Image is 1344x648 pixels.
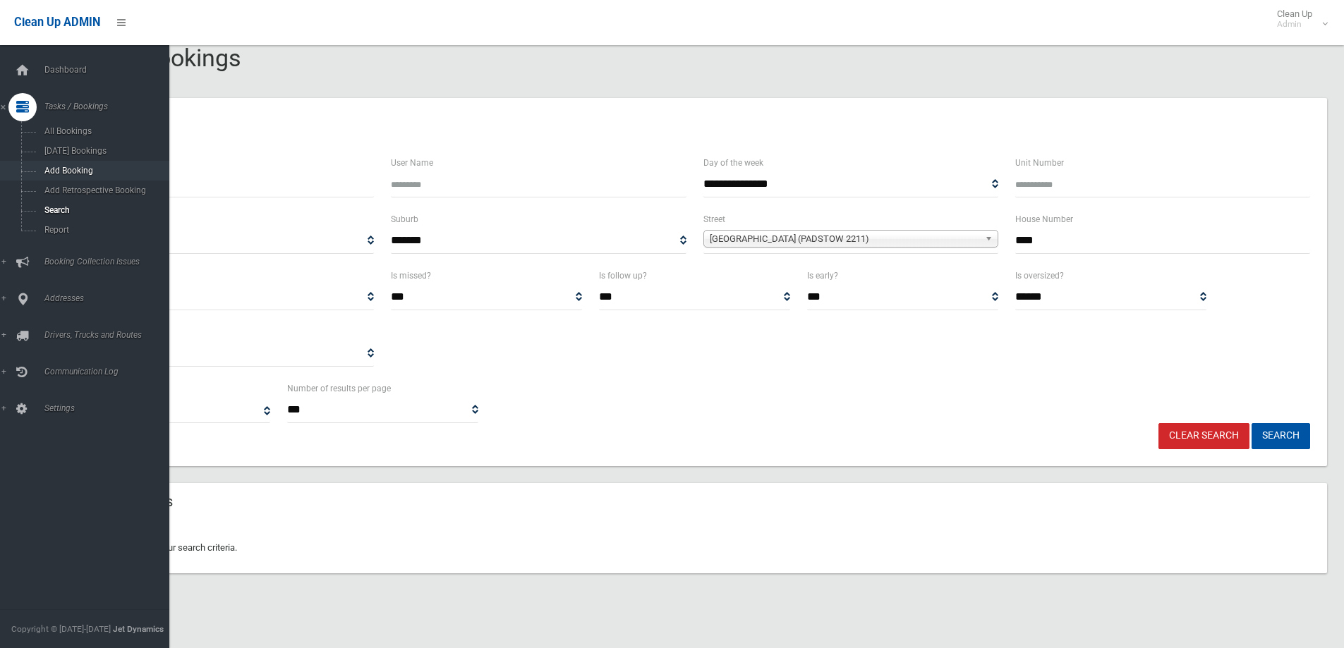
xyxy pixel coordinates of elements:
[710,231,979,247] span: [GEOGRAPHIC_DATA] (PADSTOW 2211)
[599,268,647,283] label: Is follow up?
[40,102,180,111] span: Tasks / Bookings
[40,205,168,215] span: Search
[1015,268,1064,283] label: Is oversized?
[40,146,168,156] span: [DATE] Bookings
[1252,423,1310,449] button: Search
[703,155,763,171] label: Day of the week
[11,624,111,634] span: Copyright © [DATE]-[DATE]
[40,403,180,413] span: Settings
[113,624,164,634] strong: Jet Dynamics
[40,293,180,303] span: Addresses
[391,155,433,171] label: User Name
[391,268,431,283] label: Is missed?
[40,367,180,377] span: Communication Log
[1270,8,1326,30] span: Clean Up
[40,126,168,136] span: All Bookings
[40,225,168,235] span: Report
[1015,212,1073,227] label: House Number
[1015,155,1064,171] label: Unit Number
[1158,423,1249,449] a: Clear Search
[62,522,1327,573] div: No bookings match your search criteria.
[40,185,168,195] span: Add Retrospective Booking
[391,212,418,227] label: Suburb
[287,381,391,396] label: Number of results per page
[40,166,168,176] span: Add Booking
[14,16,100,29] span: Clean Up ADMIN
[40,257,180,267] span: Booking Collection Issues
[807,268,838,283] label: Is early?
[40,65,180,75] span: Dashboard
[1277,19,1312,30] small: Admin
[40,330,180,340] span: Drivers, Trucks and Routes
[703,212,725,227] label: Street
